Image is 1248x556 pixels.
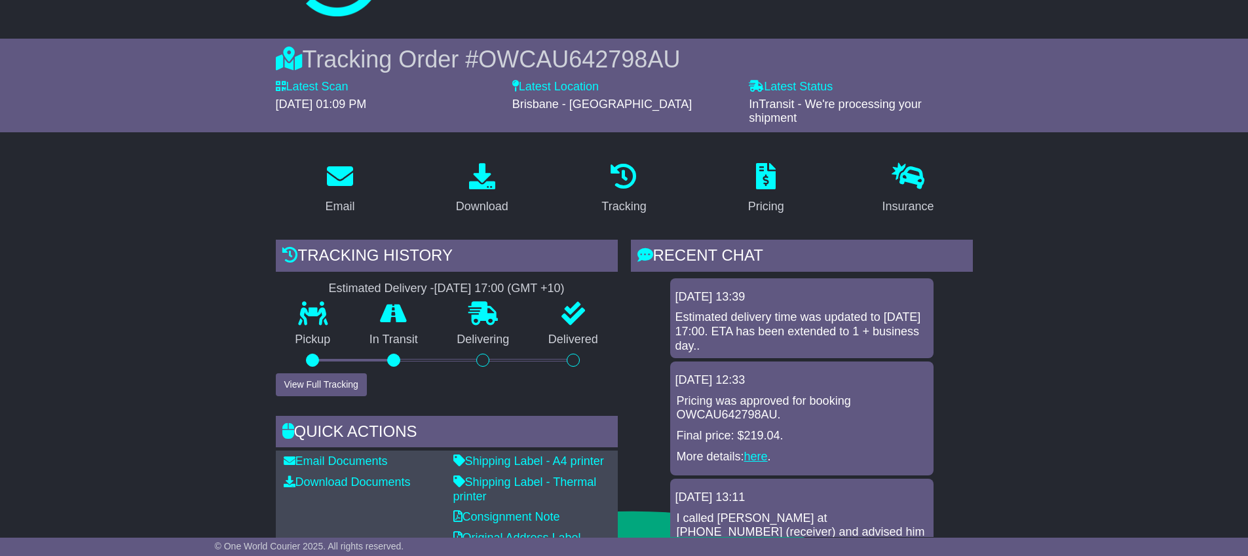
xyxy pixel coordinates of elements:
[215,541,404,551] span: © One World Courier 2025. All rights reserved.
[593,158,654,220] a: Tracking
[677,450,927,464] p: More details: .
[453,454,604,468] a: Shipping Label - A4 printer
[276,416,618,451] div: Quick Actions
[740,158,793,220] a: Pricing
[675,310,928,353] div: Estimated delivery time was updated to [DATE] 17:00. ETA has been extended to 1 + business day..
[675,373,928,388] div: [DATE] 12:33
[350,333,438,347] p: In Transit
[601,198,646,215] div: Tracking
[675,290,928,305] div: [DATE] 13:39
[744,450,768,463] a: here
[874,158,943,220] a: Insurance
[748,198,784,215] div: Pricing
[453,510,560,523] a: Consignment Note
[276,333,350,347] p: Pickup
[675,491,928,505] div: [DATE] 13:11
[325,198,354,215] div: Email
[438,333,529,347] p: Delivering
[512,98,692,111] span: Brisbane - [GEOGRAPHIC_DATA]
[276,80,349,94] label: Latest Scan
[677,429,927,443] p: Final price: $219.04.
[631,240,973,275] div: RECENT CHAT
[284,454,388,468] a: Email Documents
[276,240,618,275] div: Tracking history
[749,80,833,94] label: Latest Status
[276,373,367,396] button: View Full Tracking
[456,198,508,215] div: Download
[316,158,363,220] a: Email
[677,394,927,422] p: Pricing was approved for booking OWCAU642798AU.
[284,475,411,489] a: Download Documents
[453,531,581,544] a: Original Address Label
[447,158,517,220] a: Download
[749,98,922,125] span: InTransit - We're processing your shipment
[276,45,973,73] div: Tracking Order #
[276,282,618,296] div: Estimated Delivery -
[529,333,618,347] p: Delivered
[453,475,597,503] a: Shipping Label - Thermal printer
[882,198,934,215] div: Insurance
[512,80,599,94] label: Latest Location
[434,282,565,296] div: [DATE] 17:00 (GMT +10)
[478,46,680,73] span: OWCAU642798AU
[276,98,367,111] span: [DATE] 01:09 PM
